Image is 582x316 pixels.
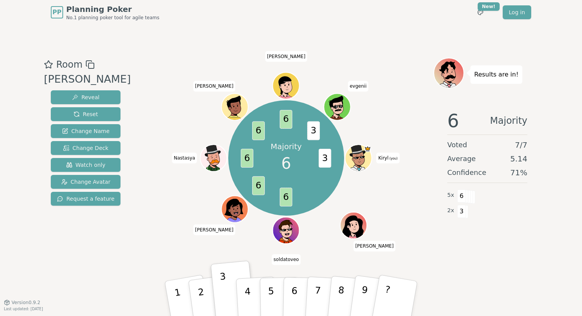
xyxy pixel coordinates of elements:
span: Planning Poker [66,4,159,15]
span: Click to change your name [193,225,236,235]
span: Click to change your name [353,241,396,251]
span: Last updated: [DATE] [4,307,43,311]
span: Click to change your name [172,153,197,163]
a: Log in [503,5,531,19]
button: Add as favourite [44,58,53,72]
span: 6 [457,190,466,203]
span: 7 / 7 [515,140,527,150]
span: Room [56,58,82,72]
a: PPPlanning PokerNo.1 planning poker tool for agile teams [51,4,159,21]
span: Majority [490,111,527,130]
button: Reveal [51,90,120,104]
span: Click to change your name [376,153,400,163]
span: 6 [253,176,265,195]
div: New! [478,2,500,11]
span: 71 % [510,167,527,178]
button: Change Deck [51,141,120,155]
span: 6 [253,121,265,140]
p: 3 [219,271,229,313]
span: No.1 planning poker tool for agile teams [66,15,159,21]
button: Click to change your avatar [346,145,371,170]
span: Change Deck [63,144,108,152]
span: 5 x [447,191,454,200]
span: Request a feature [57,195,114,203]
span: Kiryl is the host [365,145,371,152]
button: Watch only [51,158,120,172]
p: Majority [271,141,302,152]
div: [PERSON_NAME] [44,72,131,87]
span: Change Name [62,127,109,135]
span: 2 x [447,206,454,215]
button: New! [473,5,487,19]
span: Version 0.9.2 [12,299,40,306]
span: Click to change your name [193,81,236,91]
button: Change Avatar [51,175,120,189]
span: Voted [447,140,467,150]
span: Click to change your name [272,254,301,265]
span: 6 [281,152,291,175]
span: 6 [280,188,293,206]
span: 6 [241,149,254,168]
span: 6 [447,111,459,130]
span: PP [52,8,61,17]
button: Reset [51,107,120,121]
span: 3 [319,149,331,168]
span: 6 [280,110,293,128]
button: Version0.9.2 [4,299,40,306]
span: 3 [308,121,320,140]
span: Average [447,153,476,164]
span: Click to change your name [265,51,308,62]
span: Reveal [72,93,99,101]
span: Confidence [447,167,486,178]
button: Change Name [51,124,120,138]
button: Request a feature [51,192,120,206]
p: Results are in! [474,69,518,80]
span: Watch only [66,161,105,169]
span: Click to change your name [348,81,368,91]
span: (you) [388,157,397,160]
span: 5.14 [510,153,527,164]
span: 3 [457,205,466,218]
span: Change Avatar [61,178,110,186]
span: Reset [74,110,98,118]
